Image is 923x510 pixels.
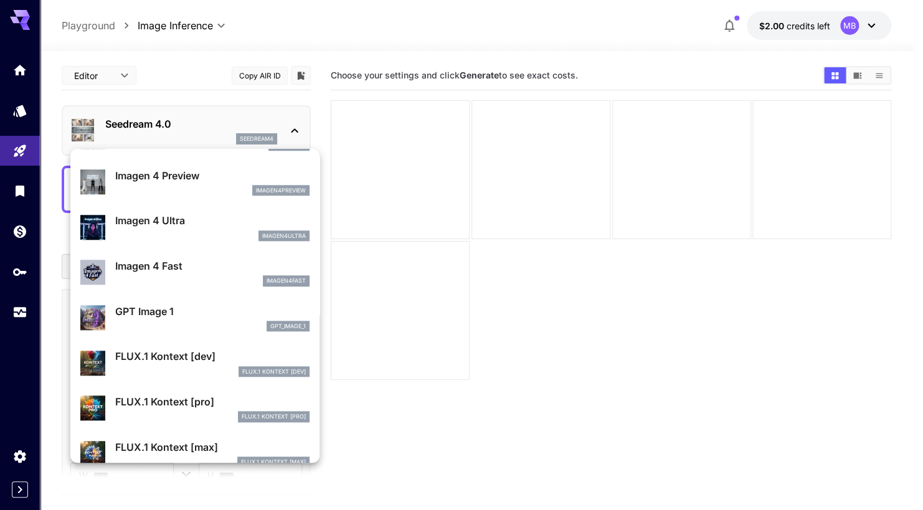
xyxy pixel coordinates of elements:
p: Imagen 4 Preview [115,168,310,183]
p: FLUX.1 Kontext [max] [115,440,310,455]
div: FLUX.1 Kontext [pro]FLUX.1 Kontext [pro] [80,389,310,427]
p: FLUX.1 Kontext [max] [241,458,306,466]
p: FLUX.1 Kontext [pro] [242,412,306,421]
div: FLUX.1 Kontext [max]FLUX.1 Kontext [max] [80,435,310,473]
div: Imagen 4 Previewimagen4preview [80,163,310,201]
p: FLUX.1 Kontext [dev] [242,367,306,376]
p: Imagen 4 Fast [115,258,310,273]
div: GPT Image 1gpt_image_1 [80,299,310,337]
div: Imagen 4 Ultraimagen4ultra [80,208,310,246]
p: imagen4fast [267,276,306,285]
p: GPT Image 1 [115,304,310,319]
div: Imagen 4 Fastimagen4fast [80,253,310,291]
p: FLUX.1 Kontext [dev] [115,349,310,364]
p: FLUX.1 Kontext [pro] [115,394,310,409]
p: Imagen 4 Ultra [115,213,310,228]
div: FLUX.1 Kontext [dev]FLUX.1 Kontext [dev] [80,344,310,382]
p: gpt_image_1 [270,322,306,331]
p: imagen4ultra [262,232,306,240]
p: imagen4preview [256,186,306,195]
